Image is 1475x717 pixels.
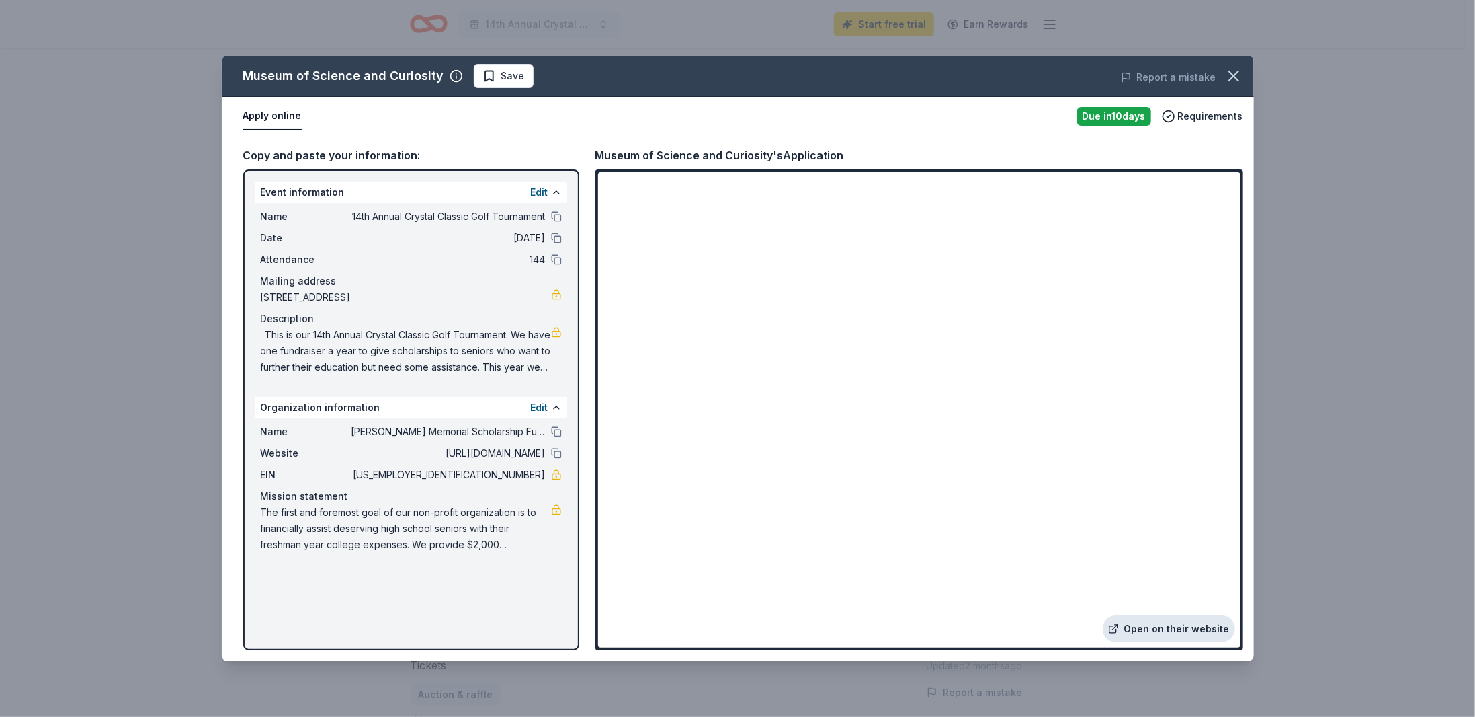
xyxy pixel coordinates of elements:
[595,147,844,164] div: Museum of Science and Curiosity's Application
[351,467,546,483] span: [US_EMPLOYER_IDENTIFICATION_NUMBER]
[261,230,351,246] span: Date
[243,147,579,164] div: Copy and paste your information:
[255,182,567,203] div: Event information
[474,64,534,88] button: Save
[261,252,351,268] span: Attendance
[351,209,546,225] span: 14th Annual Crystal Classic Golf Tournament
[351,252,546,268] span: 144
[243,65,444,87] div: Museum of Science and Curiosity
[501,68,525,84] span: Save
[1178,108,1243,124] span: Requirements
[351,230,546,246] span: [DATE]
[351,424,546,440] span: [PERSON_NAME] Memorial Scholarship Fund (CRMSF)
[261,289,551,305] span: [STREET_ADDRESS]
[261,424,351,440] span: Name
[261,467,351,483] span: EIN
[1103,615,1235,642] a: Open on their website
[261,311,562,327] div: Description
[261,504,551,553] span: The first and foremost goal of our non-profit organization is to financially assist deserving hig...
[261,209,351,225] span: Name
[1162,108,1243,124] button: Requirements
[1121,69,1216,85] button: Report a mistake
[1077,107,1151,126] div: Due in 10 days
[261,327,551,375] span: : This is our 14th Annual Crystal Classic Golf Tournament. We have one fundraiser a year to give ...
[261,273,562,289] div: Mailing address
[261,488,562,504] div: Mission statement
[531,400,548,416] button: Edit
[255,397,567,418] div: Organization information
[351,445,546,461] span: [URL][DOMAIN_NAME]
[531,184,548,200] button: Edit
[261,445,351,461] span: Website
[243,102,302,130] button: Apply online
